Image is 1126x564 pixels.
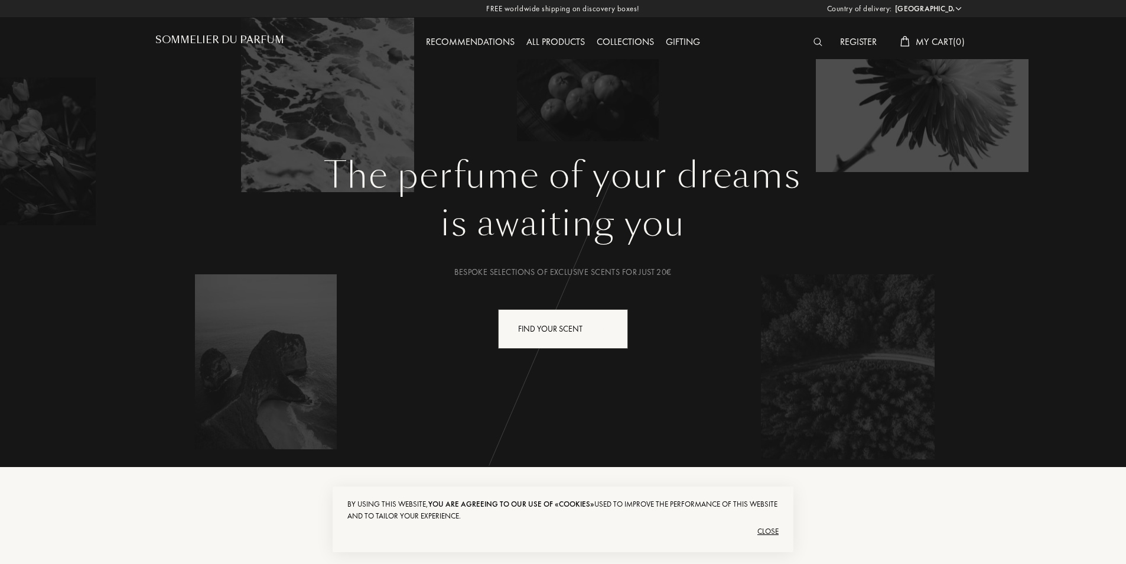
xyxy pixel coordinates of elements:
[660,35,706,48] a: Gifting
[164,266,962,278] div: Bespoke selections of exclusive scents for just 20€
[827,3,892,15] span: Country of delivery:
[155,34,284,50] a: Sommelier du Parfum
[489,309,637,349] a: Find your scentanimation
[164,197,962,250] div: is awaiting you
[155,34,284,46] h1: Sommelier du Parfum
[660,35,706,50] div: Gifting
[834,35,883,48] a: Register
[520,35,591,48] a: All products
[420,35,520,48] a: Recommendations
[591,35,660,48] a: Collections
[916,35,965,48] span: My Cart ( 0 )
[498,309,628,349] div: Find your scent
[347,522,779,541] div: Close
[347,498,779,522] div: By using this website, used to improve the performance of this website and to tailor your experie...
[428,499,594,509] span: you are agreeing to our use of «cookies»
[599,316,623,340] div: animation
[520,35,591,50] div: All products
[834,35,883,50] div: Register
[591,35,660,50] div: Collections
[164,154,962,197] h1: The perfume of your dreams
[813,38,822,46] img: search_icn_white.svg
[900,36,910,47] img: cart_white.svg
[420,35,520,50] div: Recommendations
